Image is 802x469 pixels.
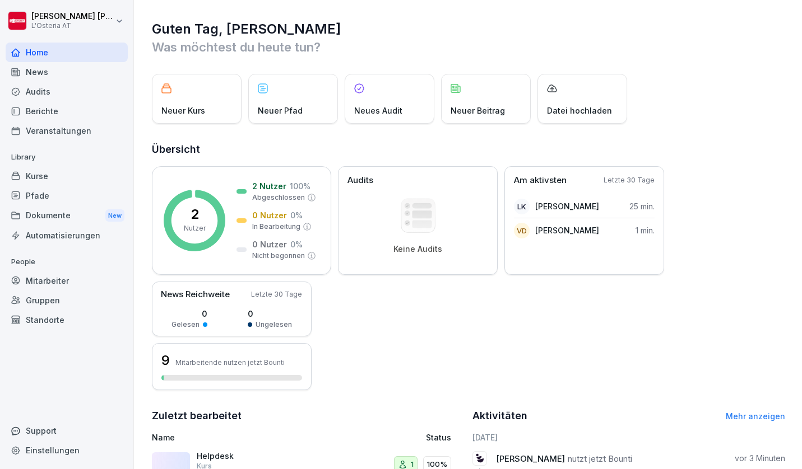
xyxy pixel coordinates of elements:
p: People [6,253,128,271]
p: Mitarbeitende nutzen jetzt Bounti [175,358,285,367]
a: Mehr anzeigen [726,411,785,421]
div: VD [514,223,530,238]
p: Status [426,432,451,443]
a: Berichte [6,101,128,121]
p: Abgeschlossen [252,193,305,203]
h3: 9 [161,351,170,370]
span: [PERSON_NAME] [496,453,565,464]
p: 0 Nutzer [252,238,287,250]
p: [PERSON_NAME] [PERSON_NAME] [31,12,113,21]
p: In Bearbeitung [252,222,300,232]
p: Was möchtest du heute tun? [152,38,785,56]
p: Audits [347,174,373,187]
p: Helpdesk [197,451,309,461]
p: Letzte 30 Tage [604,175,655,185]
p: Keine Audits [393,244,442,254]
div: Support [6,421,128,440]
span: nutzt jetzt Bounti [568,453,632,464]
div: LK [514,199,530,214]
a: Mitarbeiter [6,271,128,290]
a: Home [6,43,128,62]
p: Name [152,432,342,443]
a: DokumenteNew [6,205,128,226]
p: vor 3 Minuten [735,453,785,464]
p: Neuer Beitrag [451,105,505,116]
h6: [DATE] [472,432,785,443]
p: 0 [248,308,292,320]
a: Kurse [6,166,128,186]
a: Gruppen [6,290,128,310]
a: Pfade [6,186,128,205]
p: Datei hochladen [547,105,612,116]
p: Letzte 30 Tage [251,289,302,299]
a: Audits [6,82,128,101]
p: [PERSON_NAME] [535,200,599,212]
p: 1 min. [636,224,655,236]
p: 2 [191,208,199,221]
h2: Zuletzt bearbeitet [152,408,465,424]
p: Am aktivsten [514,174,567,187]
p: Neuer Kurs [161,105,205,116]
a: News [6,62,128,82]
p: News Reichweite [161,288,230,301]
p: 25 min. [629,200,655,212]
p: Neuer Pfad [258,105,303,116]
a: Standorte [6,310,128,330]
h2: Übersicht [152,142,785,157]
p: 2 Nutzer [252,180,286,192]
p: 100 % [290,180,310,192]
a: Veranstaltungen [6,121,128,140]
p: 0 % [290,209,303,221]
p: Library [6,148,128,166]
a: Automatisierungen [6,226,128,245]
p: Neues Audit [354,105,402,116]
p: 0 % [290,238,303,250]
p: 0 [171,308,207,320]
p: L'Osteria AT [31,22,113,30]
p: [PERSON_NAME] [535,224,599,236]
h1: Guten Tag, [PERSON_NAME] [152,20,785,38]
div: Dokumente [6,205,128,226]
p: Gelesen [171,320,200,330]
a: Einstellungen [6,440,128,460]
div: New [105,209,124,222]
p: Nutzer [184,223,206,233]
p: Nicht begonnen [252,251,305,261]
p: Ungelesen [256,320,292,330]
h2: Aktivitäten [472,408,527,424]
p: 0 Nutzer [252,209,287,221]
